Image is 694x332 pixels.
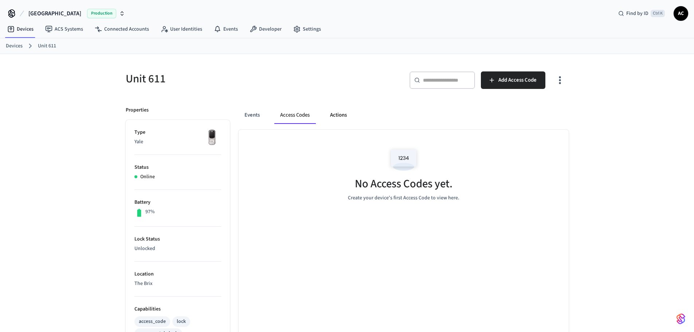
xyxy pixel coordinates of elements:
button: AC [674,6,688,21]
a: ACS Systems [39,23,89,36]
p: Status [134,164,221,171]
span: [GEOGRAPHIC_DATA] [28,9,81,18]
a: Devices [6,42,23,50]
p: Location [134,270,221,278]
p: Unlocked [134,245,221,253]
div: ant example [239,106,569,124]
a: Devices [1,23,39,36]
a: Events [208,23,244,36]
a: Developer [244,23,287,36]
a: Unit 611 [38,42,56,50]
div: access_code [139,318,166,325]
p: Lock Status [134,235,221,243]
p: Type [134,129,221,136]
span: Production [87,9,116,18]
img: Yale Assure Touchscreen Wifi Smart Lock, Satin Nickel, Front [203,129,221,147]
button: Access Codes [274,106,315,124]
img: SeamLogoGradient.69752ec5.svg [677,313,685,325]
button: Actions [324,106,353,124]
h5: No Access Codes yet. [355,176,452,191]
span: AC [674,7,687,20]
a: Settings [287,23,327,36]
a: Connected Accounts [89,23,155,36]
a: User Identities [155,23,208,36]
div: Find by IDCtrl K [612,7,671,20]
img: Access Codes Empty State [387,144,420,175]
p: The Brix [134,280,221,288]
span: Find by ID [626,10,648,17]
p: Capabilities [134,305,221,313]
span: Add Access Code [498,75,537,85]
p: Online [140,173,155,181]
h5: Unit 611 [126,71,343,86]
p: Yale [134,138,221,146]
div: lock [177,318,186,325]
p: Properties [126,106,149,114]
p: Create your device's first Access Code to view here. [348,194,459,202]
button: Events [239,106,266,124]
p: 97% [145,208,155,216]
span: Ctrl K [651,10,665,17]
p: Battery [134,199,221,206]
button: Add Access Code [481,71,545,89]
